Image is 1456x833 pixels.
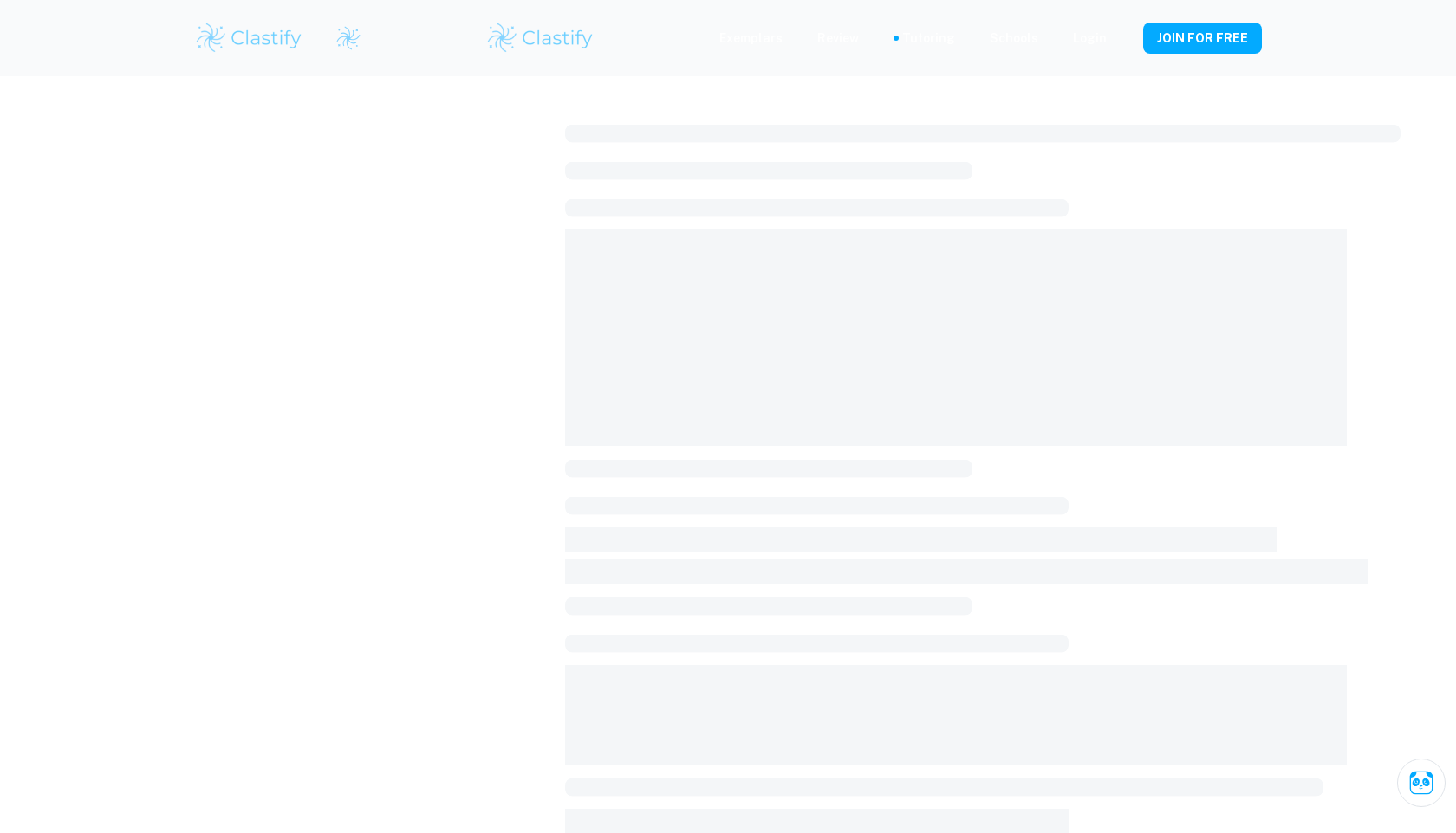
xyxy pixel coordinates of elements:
p: Exemplars [719,29,783,48]
button: Help and Feedback [1121,34,1129,42]
button: JOIN FOR FREE [1143,23,1262,54]
a: Clastify logo [325,25,361,51]
a: Tutoring [902,29,955,48]
button: Ask Clai [1397,759,1446,807]
a: Login [1073,29,1107,48]
p: Review [817,29,859,48]
a: Schools [990,29,1038,48]
img: Clastify logo [194,21,304,55]
img: Clastify logo [485,21,595,55]
img: Clastify logo [335,25,361,51]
